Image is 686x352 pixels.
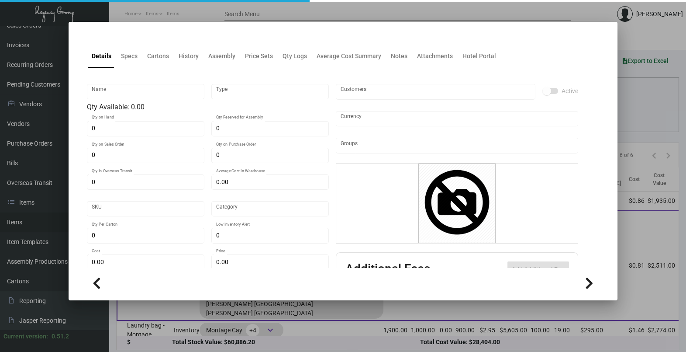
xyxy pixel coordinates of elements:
div: Average Cost Summary [317,52,381,61]
div: Cartons [147,52,169,61]
button: Add Additional Fee [507,261,569,277]
input: Add new.. [341,142,573,149]
div: Assembly [208,52,235,61]
div: Attachments [417,52,453,61]
div: Price Sets [245,52,273,61]
div: Qty Logs [283,52,307,61]
div: Current version: [3,332,48,341]
span: Add Additional Fee [512,266,565,273]
div: History [179,52,199,61]
div: Details [92,52,111,61]
div: Hotel Portal [462,52,496,61]
div: Qty Available: 0.00 [87,102,329,112]
div: 0.51.2 [52,332,69,341]
input: Add new.. [341,88,531,95]
div: Notes [391,52,407,61]
h2: Additional Fees [345,261,430,277]
span: Active [562,86,578,96]
div: Specs [121,52,138,61]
